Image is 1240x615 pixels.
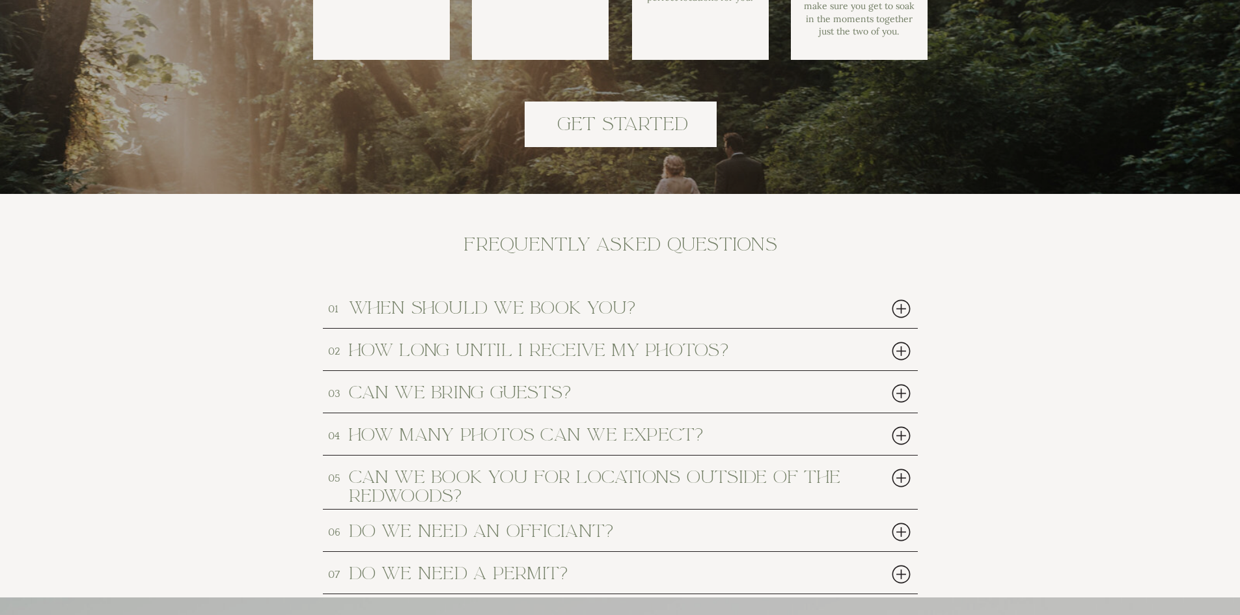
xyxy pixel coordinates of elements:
h2: can we book you for locations outside of the redwoods? [349,468,844,485]
h3: 05 [328,471,344,481]
h2: how long until i receive my photos? [349,341,844,358]
h3: 03 [328,386,344,396]
h3: 06 [328,525,344,535]
h2: when should we book you? [349,299,844,316]
h2: Frequently Asked Questions [452,235,790,265]
h2: do we need an officiant? [349,522,844,539]
h3: 07 [328,567,344,577]
a: get started [543,115,703,134]
h3: 02 [328,344,344,354]
h2: do we need a permit? [349,564,844,581]
h2: can we bring guests? [349,383,844,400]
h2: How many photos can we expect? [349,426,844,443]
h3: 04 [328,428,344,439]
h3: 01 [328,301,344,312]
